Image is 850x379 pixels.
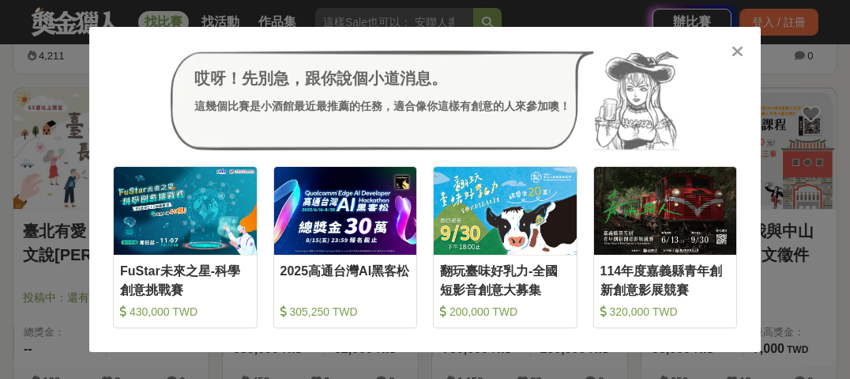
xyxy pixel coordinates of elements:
div: 200,000 TWD [440,304,570,320]
div: 哎呀！先別急，跟你說個小道消息。 [194,66,570,90]
img: Cover Image [114,167,257,255]
img: Cover Image [594,167,737,255]
div: 305,250 TWD [280,304,411,320]
div: 翻玩臺味好乳力-全國短影音創意大募集 [440,262,570,298]
img: Avatar [594,51,679,150]
img: Cover Image [274,167,417,255]
div: 430,000 TWD [120,304,250,320]
a: Cover Image翻玩臺味好乳力-全國短影音創意大募集 200,000 TWD [433,166,577,328]
a: Cover ImageFuStar未來之星-科學創意挑戰賽 430,000 TWD [113,166,258,328]
div: 114年度嘉義縣青年創新創意影展競賽 [600,262,731,298]
div: 2025高通台灣AI黑客松 [280,262,411,298]
div: 這幾個比賽是小酒館最近最推薦的任務，適合像你這樣有創意的人來參加噢！ [194,98,570,115]
div: 320,000 TWD [600,304,731,320]
div: FuStar未來之星-科學創意挑戰賽 [120,262,250,298]
a: Cover Image2025高通台灣AI黑客松 305,250 TWD [273,166,418,328]
img: Cover Image [434,167,577,255]
a: Cover Image114年度嘉義縣青年創新創意影展競賽 320,000 TWD [593,166,738,328]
